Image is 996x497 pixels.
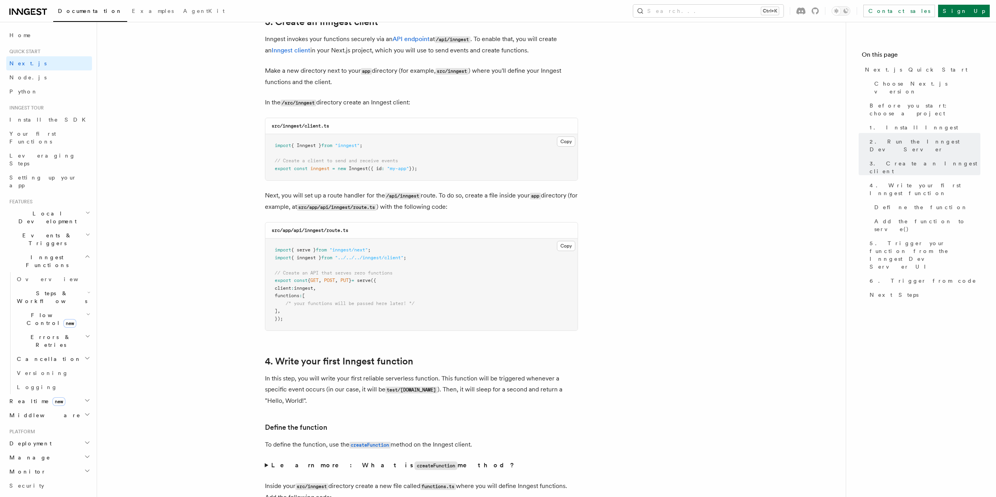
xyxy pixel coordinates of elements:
span: GET [310,278,319,283]
span: 6. Trigger from code [870,277,976,285]
span: Python [9,88,38,95]
a: Next Steps [866,288,980,302]
p: Make a new directory next to your directory (for example, ) where you'll define your Inngest func... [265,65,578,88]
strong: Learn more: What is method? [271,461,516,469]
a: AgentKit [178,2,229,21]
a: Setting up your app [6,170,92,192]
span: 2. Run the Inngest Dev Server [870,138,980,153]
span: { Inngest } [291,143,321,148]
a: Home [6,28,92,42]
span: 3. Create an Inngest client [870,160,980,175]
span: Events & Triggers [6,231,85,247]
span: Monitor [6,468,46,475]
div: Inngest Functions [6,272,92,394]
a: Node.js [6,70,92,84]
span: 1. Install Inngest [870,124,958,131]
button: Toggle dark mode [832,6,850,16]
span: Add the function to serve() [874,217,980,233]
span: "inngest" [335,143,360,148]
p: Inngest invokes your functions securely via an at . To enable that, you will create an in your Ne... [265,34,578,56]
span: client [275,285,291,291]
span: Next.js Quick Start [865,66,967,74]
code: createFunction [349,442,391,449]
span: }); [409,166,417,171]
span: Next.js [9,60,47,66]
a: Add the function to serve() [871,214,980,236]
span: /* your functions will be passed here later! */ [286,301,414,306]
span: "../../../inngest/client" [335,255,403,260]
code: src/inngest/client.ts [272,123,329,129]
button: Deployment [6,436,92,450]
span: : [382,166,384,171]
button: Middleware [6,408,92,422]
span: }); [275,316,283,321]
span: Examples [132,8,174,14]
button: Copy [557,241,575,251]
span: PUT [340,278,349,283]
span: new [63,319,76,328]
span: Versioning [17,370,68,376]
span: Logging [17,384,58,390]
span: : [291,285,294,291]
a: Security [6,479,92,493]
span: Quick start [6,48,40,55]
span: Your first Functions [9,131,56,145]
button: Events & Triggers [6,228,92,250]
span: from [316,247,327,253]
span: import [275,255,291,260]
span: "inngest/next" [330,247,368,253]
button: Steps & Workflows [14,286,92,308]
span: Before you start: choose a project [870,102,980,117]
span: Documentation [58,8,122,14]
a: Overview [14,272,92,286]
span: inngest [294,285,313,291]
span: Cancellation [14,355,81,363]
button: Copy [557,136,575,147]
a: 4. Write your first Inngest function [265,356,413,367]
code: /api/inngest [385,193,421,199]
a: Documentation [53,2,127,22]
a: Define the function [871,200,980,214]
span: Inngest Functions [6,253,85,269]
a: Your first Functions [6,127,92,149]
span: = [332,166,335,171]
a: API endpoint [393,35,430,43]
span: Inngest [349,166,368,171]
span: from [321,143,332,148]
span: Next Steps [870,291,919,299]
button: Local Development [6,206,92,228]
span: // Create an API that serves zero functions [275,270,393,276]
span: ({ id [368,166,382,171]
span: // Create a client to send and receive events [275,158,398,163]
span: functions [275,293,299,298]
span: , [277,308,280,314]
span: Realtime [6,397,65,405]
span: } [349,278,351,283]
kbd: Ctrl+K [761,7,779,15]
span: ; [360,143,362,148]
a: Python [6,84,92,99]
a: Choose Next.js version [871,77,980,99]
span: import [275,247,291,253]
span: POST [324,278,335,283]
span: Security [9,483,44,489]
a: 2. Run the Inngest Dev Server [866,135,980,156]
span: ] [275,308,277,314]
span: new [338,166,346,171]
code: app [361,68,372,75]
span: { serve } [291,247,316,253]
span: const [294,278,308,283]
span: Flow Control [14,311,86,327]
span: Platform [6,429,35,435]
span: Inngest tour [6,105,44,111]
span: Errors & Retries [14,333,85,349]
span: Leveraging Steps [9,153,76,167]
button: Errors & Retries [14,330,92,352]
a: Examples [127,2,178,21]
span: Node.js [9,74,47,81]
a: Versioning [14,366,92,380]
code: functions.ts [420,483,456,490]
span: { inngest } [291,255,321,260]
span: = [351,278,354,283]
summary: Learn more: What iscreateFunctionmethod? [265,460,578,471]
